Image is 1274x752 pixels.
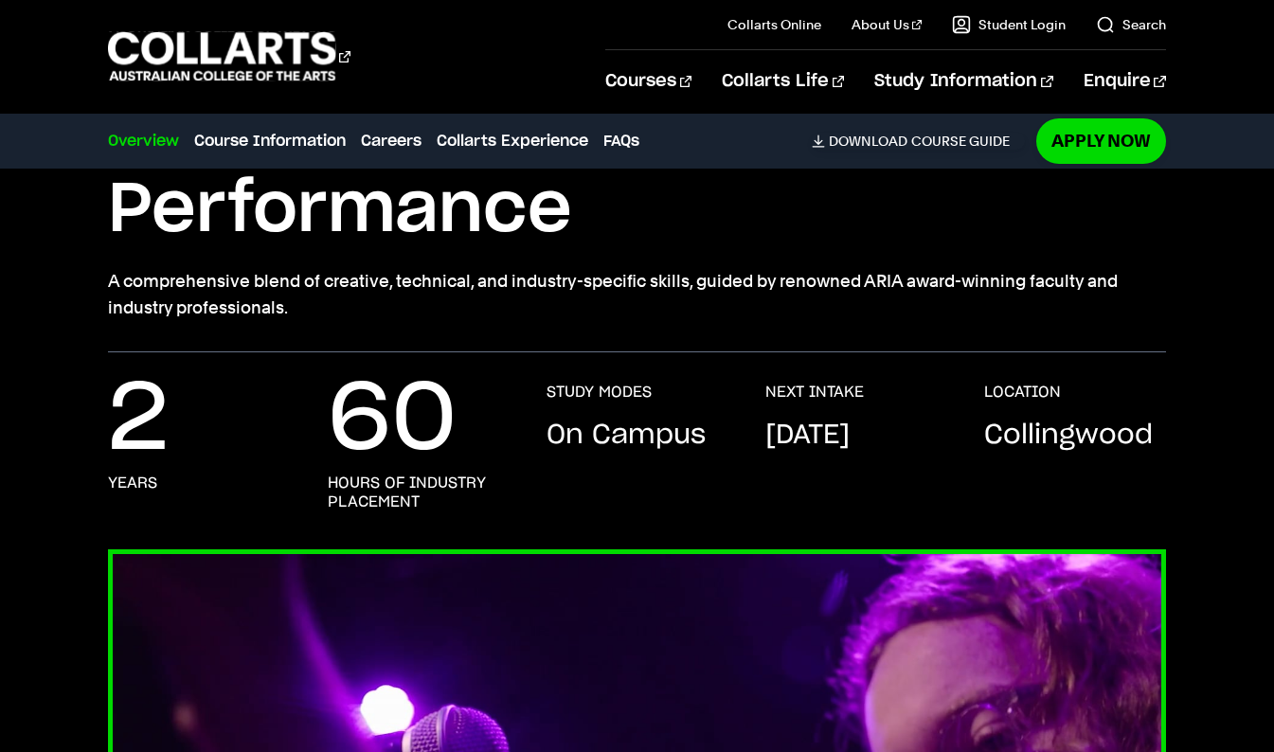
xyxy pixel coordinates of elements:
[547,417,706,455] p: On Campus
[108,383,169,458] p: 2
[1084,50,1166,113] a: Enquire
[984,417,1153,455] p: Collingwood
[984,383,1061,402] h3: LOCATION
[727,15,821,34] a: Collarts Online
[108,130,179,152] a: Overview
[108,29,350,83] div: Go to homepage
[765,417,850,455] p: [DATE]
[605,50,691,113] a: Courses
[437,130,588,152] a: Collarts Experience
[765,383,864,402] h3: NEXT INTAKE
[547,383,652,402] h3: STUDY MODES
[952,15,1066,34] a: Student Login
[328,383,457,458] p: 60
[603,130,639,152] a: FAQs
[328,474,509,511] h3: hours of industry placement
[1096,15,1166,34] a: Search
[874,50,1052,113] a: Study Information
[108,268,1165,321] p: A comprehensive blend of creative, technical, and industry-specific skills, guided by renowned AR...
[194,130,346,152] a: Course Information
[722,50,844,113] a: Collarts Life
[361,130,422,152] a: Careers
[829,133,907,150] span: Download
[812,133,1025,150] a: DownloadCourse Guide
[852,15,922,34] a: About Us
[108,474,157,492] h3: years
[1036,118,1166,163] a: Apply Now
